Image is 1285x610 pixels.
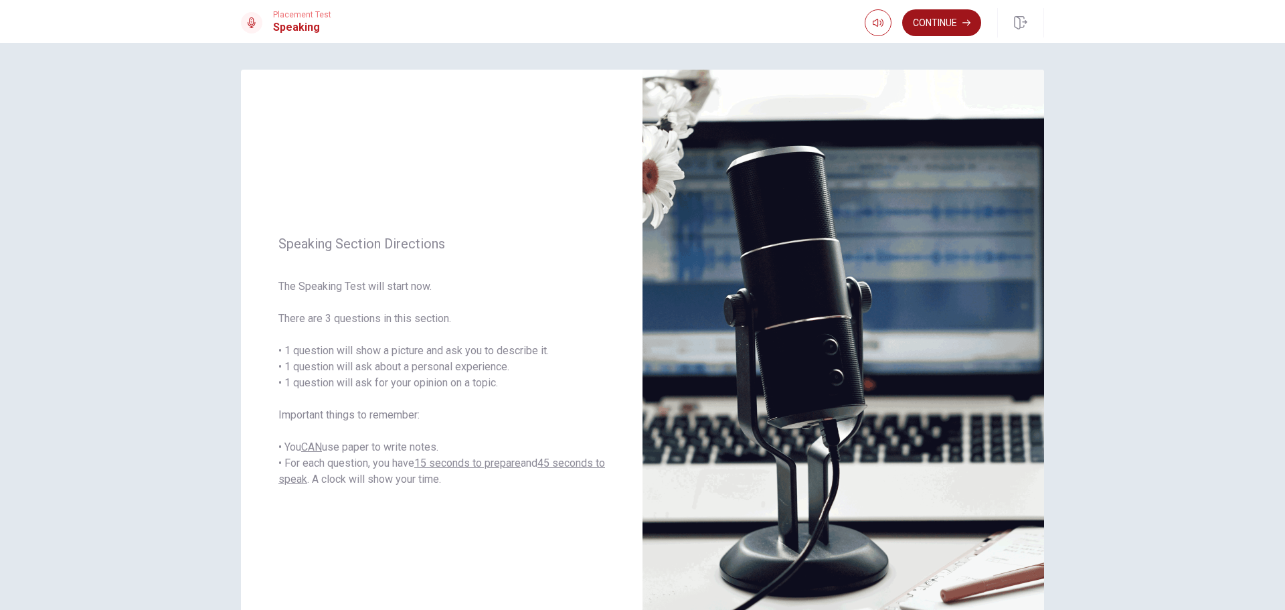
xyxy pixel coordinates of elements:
[902,9,981,36] button: Continue
[273,10,331,19] span: Placement Test
[273,19,331,35] h1: Speaking
[301,441,322,453] u: CAN
[278,236,605,252] span: Speaking Section Directions
[278,279,605,487] span: The Speaking Test will start now. There are 3 questions in this section. • 1 question will show a...
[414,457,521,469] u: 15 seconds to prepare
